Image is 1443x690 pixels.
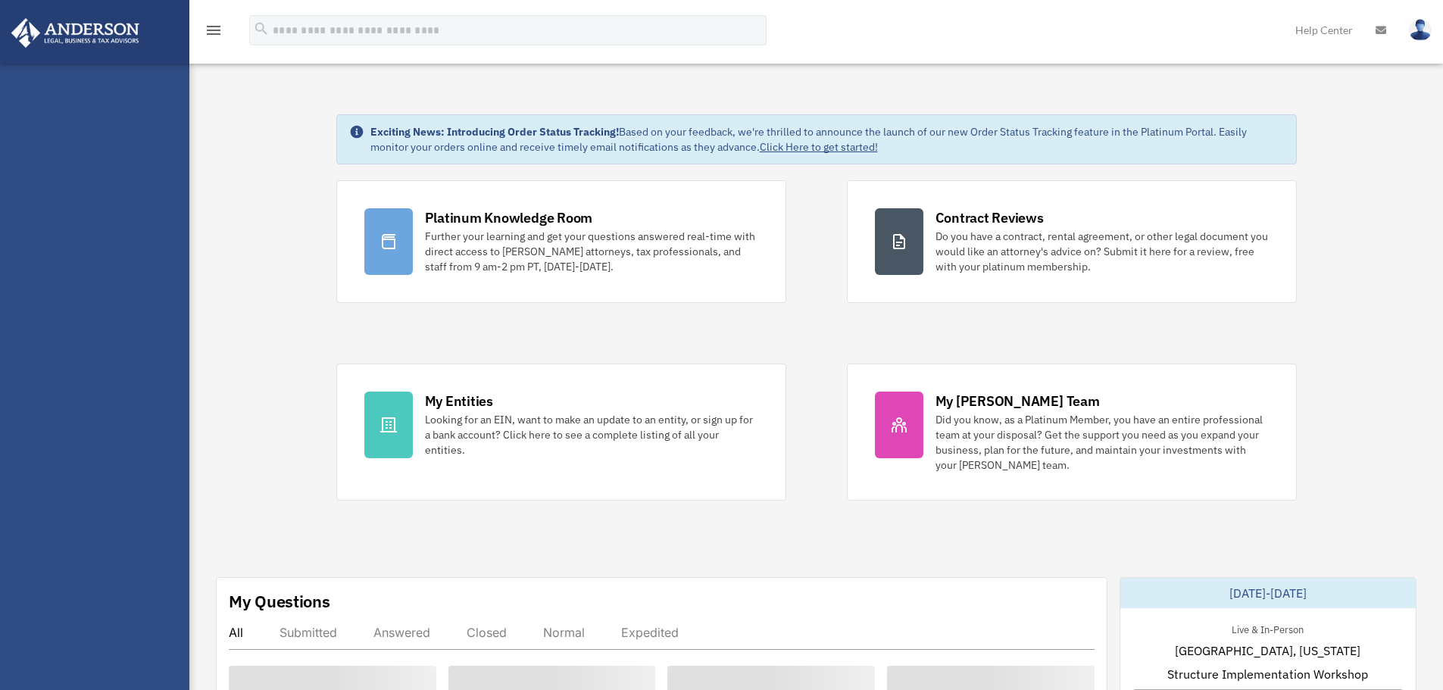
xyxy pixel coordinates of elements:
a: Platinum Knowledge Room Further your learning and get your questions answered real-time with dire... [336,180,786,303]
div: Contract Reviews [935,208,1044,227]
div: Further your learning and get your questions answered real-time with direct access to [PERSON_NAM... [425,229,758,274]
div: Platinum Knowledge Room [425,208,593,227]
i: search [253,20,270,37]
a: Click Here to get started! [760,140,878,154]
div: Normal [543,625,585,640]
strong: Exciting News: Introducing Order Status Tracking! [370,125,619,139]
div: My Questions [229,590,330,613]
div: My Entities [425,392,493,411]
div: My [PERSON_NAME] Team [935,392,1100,411]
img: Anderson Advisors Platinum Portal [7,18,144,48]
div: All [229,625,243,640]
div: Live & In-Person [1220,620,1316,636]
div: Did you know, as a Platinum Member, you have an entire professional team at your disposal? Get th... [935,412,1269,473]
div: Do you have a contract, rental agreement, or other legal document you would like an attorney's ad... [935,229,1269,274]
i: menu [205,21,223,39]
a: Contract Reviews Do you have a contract, rental agreement, or other legal document you would like... [847,180,1297,303]
span: [GEOGRAPHIC_DATA], [US_STATE] [1175,642,1360,660]
div: Answered [373,625,430,640]
a: menu [205,27,223,39]
span: Structure Implementation Workshop [1167,665,1368,683]
img: User Pic [1409,19,1432,41]
div: Closed [467,625,507,640]
a: My Entities Looking for an EIN, want to make an update to an entity, or sign up for a bank accoun... [336,364,786,501]
div: [DATE]-[DATE] [1120,578,1416,608]
div: Expedited [621,625,679,640]
a: My [PERSON_NAME] Team Did you know, as a Platinum Member, you have an entire professional team at... [847,364,1297,501]
div: Looking for an EIN, want to make an update to an entity, or sign up for a bank account? Click her... [425,412,758,457]
div: Submitted [280,625,337,640]
div: Based on your feedback, we're thrilled to announce the launch of our new Order Status Tracking fe... [370,124,1284,155]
